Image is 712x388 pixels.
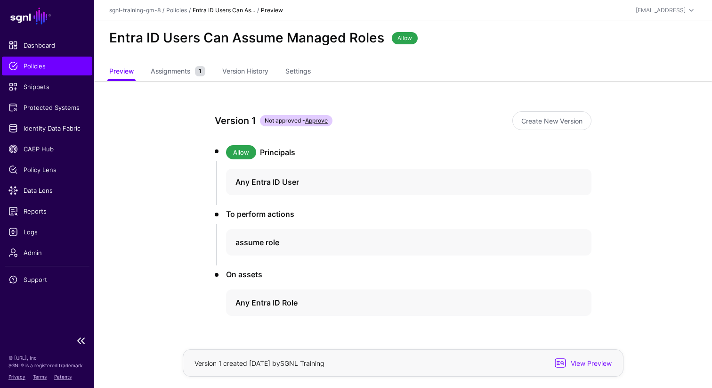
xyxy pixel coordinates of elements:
[392,32,418,44] span: Allow
[285,63,311,81] a: Settings
[2,36,92,55] a: Dashboard
[187,6,193,15] div: /
[2,243,92,262] a: Admin
[8,275,86,284] span: Support
[567,358,613,368] span: View Preview
[226,208,591,220] h3: To perform actions
[2,160,92,179] a: Policy Lens
[109,30,384,46] h2: Entra ID Users Can Assume Managed Roles
[2,140,92,158] a: CAEP Hub
[255,6,261,15] div: /
[193,358,553,368] div: Version 1 created [DATE] by
[235,176,565,188] h4: Any Entra ID User
[6,6,89,26] a: SGNL
[8,124,86,133] span: Identity Data Fabric
[109,63,134,81] a: Preview
[8,248,86,257] span: Admin
[151,63,205,81] a: Assignments1
[2,77,92,96] a: Snippets
[166,7,187,14] a: Policies
[8,374,25,380] a: Privacy
[8,165,86,174] span: Policy Lens
[8,354,86,362] p: © [URL], Inc
[8,206,86,216] span: Reports
[8,144,86,154] span: CAEP Hub
[2,202,92,221] a: Reports
[235,237,565,248] h4: assume role
[8,186,86,195] span: Data Lens
[2,98,92,117] a: Protected Systems
[161,6,166,15] div: /
[260,115,332,126] span: Not approved -
[8,82,86,91] span: Snippets
[148,66,193,76] span: Assignments
[222,63,268,81] a: Version History
[8,41,86,50] span: Dashboard
[261,7,283,14] strong: Preview
[54,374,72,380] a: Patents
[8,362,86,369] p: SGNL® is a registered trademark
[215,113,256,128] div: Version 1
[2,57,92,75] a: Policies
[512,111,591,130] a: Create New Version
[2,181,92,200] a: Data Lens
[260,147,591,158] h3: Principals
[8,227,86,237] span: Logs
[636,6,686,15] div: [EMAIL_ADDRESS]
[226,145,256,159] span: Allow
[195,66,205,76] small: 1
[8,61,86,71] span: Policies
[226,269,591,280] h3: On assets
[109,7,161,14] a: sgnl-training-gm-8
[2,223,92,241] a: Logs
[33,374,47,380] a: Terms
[8,103,86,112] span: Protected Systems
[280,359,324,367] app-identifier: SGNL Training
[193,7,255,14] strong: Entra ID Users Can As...
[235,297,565,308] h4: Any Entra ID Role
[305,117,328,124] a: Approve
[2,119,92,138] a: Identity Data Fabric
